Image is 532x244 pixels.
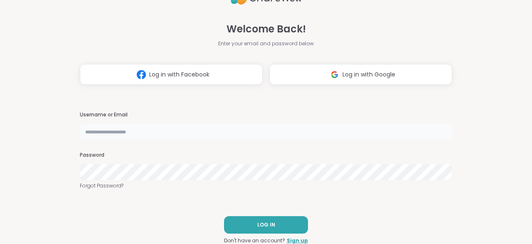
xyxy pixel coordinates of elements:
button: LOG IN [224,216,308,234]
h3: Username or Email [80,111,452,118]
img: ShareWell Logomark [133,67,149,82]
a: Forgot Password? [80,182,452,190]
span: Log in with Facebook [149,70,209,79]
span: LOG IN [257,221,275,229]
button: Log in with Facebook [80,64,263,85]
span: Log in with Google [342,70,395,79]
h3: Password [80,152,452,159]
button: Log in with Google [269,64,452,85]
img: ShareWell Logomark [327,67,342,82]
span: Enter your email and password below [218,40,314,47]
span: Welcome Back! [227,22,306,37]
